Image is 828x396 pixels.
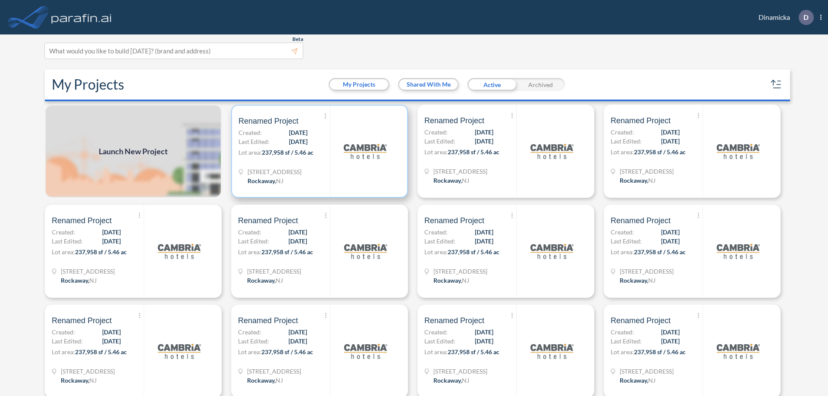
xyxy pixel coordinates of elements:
[620,177,648,184] span: Rockaway ,
[611,237,642,246] span: Last Edited:
[634,248,686,256] span: 237,958 sf / 5.46 ac
[661,128,680,137] span: [DATE]
[238,228,261,237] span: Created:
[61,376,97,385] div: Rockaway, NJ
[475,228,493,237] span: [DATE]
[611,327,634,337] span: Created:
[433,376,469,385] div: Rockaway, NJ
[433,276,469,285] div: Rockaway, NJ
[620,276,655,285] div: Rockaway, NJ
[424,315,484,326] span: Renamed Project
[634,148,686,156] span: 237,958 sf / 5.46 ac
[52,348,75,355] span: Lot area:
[52,248,75,256] span: Lot area:
[89,377,97,384] span: NJ
[475,337,493,346] span: [DATE]
[475,327,493,337] span: [DATE]
[289,128,307,137] span: [DATE]
[248,167,301,176] span: 321 Mt Hope Ave
[158,330,201,373] img: logo
[238,248,261,256] span: Lot area:
[620,176,655,185] div: Rockaway, NJ
[620,277,648,284] span: Rockaway ,
[717,230,760,273] img: logo
[448,348,499,355] span: 237,958 sf / 5.46 ac
[530,230,574,273] img: logo
[61,367,115,376] span: 321 Mt Hope Ave
[620,267,674,276] span: 321 Mt Hope Ave
[247,376,283,385] div: Rockaway, NJ
[661,327,680,337] span: [DATE]
[611,248,634,256] span: Lot area:
[52,315,112,326] span: Renamed Project
[102,337,121,346] span: [DATE]
[769,78,783,91] button: sort
[261,248,313,256] span: 237,958 sf / 5.46 ac
[462,277,469,284] span: NJ
[61,277,89,284] span: Rockaway ,
[52,237,83,246] span: Last Edited:
[433,277,462,284] span: Rockaway ,
[45,105,222,198] img: add
[61,377,89,384] span: Rockaway ,
[516,78,565,91] div: Archived
[238,215,298,226] span: Renamed Project
[803,13,809,21] p: D
[399,79,458,90] button: Shared With Me
[424,248,448,256] span: Lot area:
[424,137,455,146] span: Last Edited:
[746,10,822,25] div: Dinamicka
[276,177,283,184] span: NJ
[344,230,387,273] img: logo
[717,330,760,373] img: logo
[238,137,270,146] span: Last Edited:
[424,237,455,246] span: Last Edited:
[611,137,642,146] span: Last Edited:
[433,367,487,376] span: 321 Mt Hope Ave
[52,327,75,337] span: Created:
[448,148,499,156] span: 237,958 sf / 5.46 ac
[424,327,448,337] span: Created:
[611,215,671,226] span: Renamed Project
[289,228,307,237] span: [DATE]
[424,348,448,355] span: Lot area:
[611,228,634,237] span: Created:
[611,348,634,355] span: Lot area:
[344,130,387,173] img: logo
[247,267,301,276] span: 321 Mt Hope Ave
[648,277,655,284] span: NJ
[61,267,115,276] span: 321 Mt Hope Ave
[102,228,121,237] span: [DATE]
[433,167,487,176] span: 321 Mt Hope Ave
[238,237,269,246] span: Last Edited:
[75,348,127,355] span: 237,958 sf / 5.46 ac
[330,79,388,90] button: My Projects
[448,248,499,256] span: 237,958 sf / 5.46 ac
[238,337,269,346] span: Last Edited:
[462,377,469,384] span: NJ
[52,337,83,346] span: Last Edited:
[424,215,484,226] span: Renamed Project
[475,137,493,146] span: [DATE]
[262,149,314,156] span: 237,958 sf / 5.46 ac
[433,377,462,384] span: Rockaway ,
[89,277,97,284] span: NJ
[661,337,680,346] span: [DATE]
[52,215,112,226] span: Renamed Project
[661,237,680,246] span: [DATE]
[424,148,448,156] span: Lot area:
[289,327,307,337] span: [DATE]
[238,116,298,126] span: Renamed Project
[50,9,113,26] img: logo
[102,237,121,246] span: [DATE]
[424,337,455,346] span: Last Edited:
[530,330,574,373] img: logo
[289,337,307,346] span: [DATE]
[45,105,222,198] a: Launch New Project
[292,36,303,43] span: Beta
[247,277,276,284] span: Rockaway ,
[247,367,301,376] span: 321 Mt Hope Ave
[611,148,634,156] span: Lot area:
[611,315,671,326] span: Renamed Project
[276,277,283,284] span: NJ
